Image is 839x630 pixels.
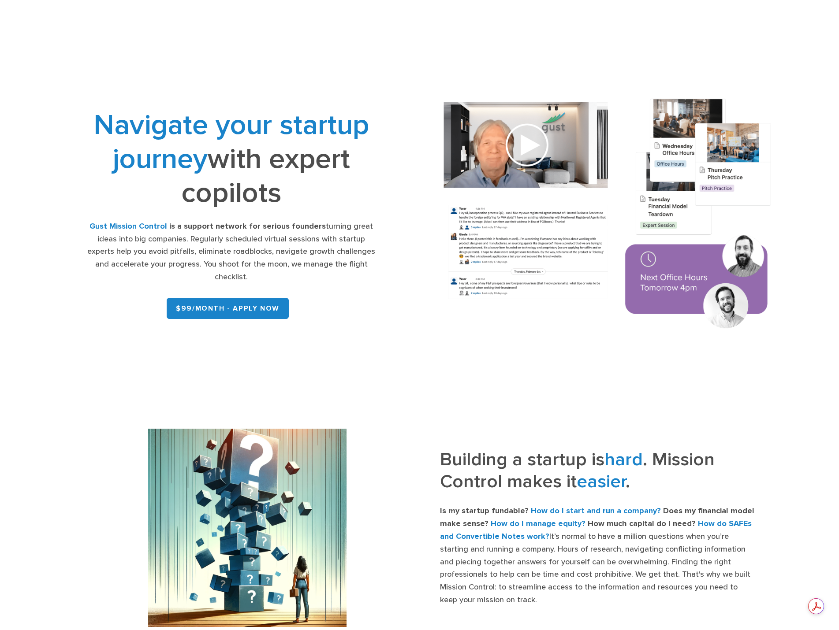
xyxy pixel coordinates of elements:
span: Navigate your startup journey [93,108,369,176]
span: easier [577,471,626,493]
strong: Is my startup fundable? [440,506,529,515]
div: turning great ideas into big companies. Regularly scheduled virtual sessions with startup experts... [86,220,377,284]
img: Startup founder feeling the pressure of a big stack of unknowns [148,429,347,627]
strong: How much capital do I need? [588,519,696,528]
h3: Building a startup is . Mission Control makes it . [440,448,757,499]
img: Composition of calendar events, a video call presentation, and chat rooms [426,85,790,345]
a: $99/month - APPLY NOW [167,298,289,319]
strong: How do SAFEs and Convertible Notes work? [440,519,752,541]
span: hard [604,448,643,471]
strong: How do I start and run a company? [531,506,661,515]
h1: with expert copilots [86,108,377,210]
strong: is a support network for serious founders [169,222,326,231]
strong: Gust Mission Control [89,222,167,231]
p: It’s normal to have a million questions when you’re starting and running a company. Hours of rese... [440,505,757,606]
strong: How do I manage equity? [491,519,585,528]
